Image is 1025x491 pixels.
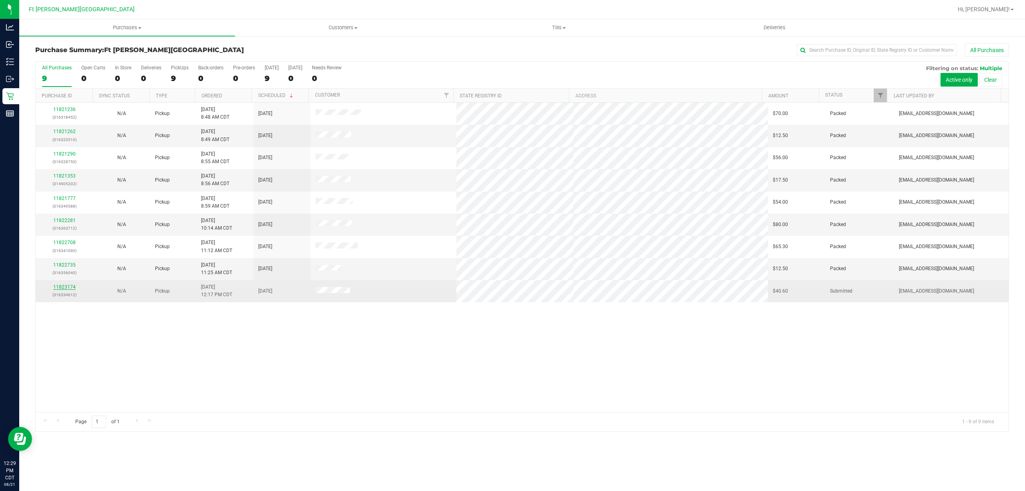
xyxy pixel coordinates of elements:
[117,155,126,160] span: Not Applicable
[773,198,788,206] span: $54.00
[899,154,974,162] span: [EMAIL_ADDRESS][DOMAIN_NAME]
[117,288,126,294] span: Not Applicable
[42,74,72,83] div: 9
[117,111,126,116] span: Not Applicable
[926,65,978,71] span: Filtering on status:
[171,74,189,83] div: 9
[830,265,846,273] span: Packed
[956,416,1001,428] span: 1 - 9 of 9 items
[258,93,295,98] a: Scheduled
[53,107,76,112] a: 11821236
[117,266,126,271] span: Not Applicable
[155,176,170,184] span: Pickup
[899,221,974,228] span: [EMAIL_ADDRESS][DOMAIN_NAME]
[117,244,126,249] span: Not Applicable
[81,74,105,83] div: 0
[104,46,244,54] span: Ft [PERSON_NAME][GEOGRAPHIC_DATA]
[40,224,88,232] p: (316363712)
[6,92,14,100] inline-svg: Retail
[899,132,974,139] span: [EMAIL_ADDRESS][DOMAIN_NAME]
[258,154,272,162] span: [DATE]
[288,65,302,71] div: [DATE]
[768,93,788,99] a: Amount
[99,93,130,99] a: Sync Status
[980,65,1002,71] span: Multiple
[198,65,223,71] div: Back-orders
[941,73,978,87] button: Active only
[117,265,126,273] button: N/A
[53,284,76,290] a: 11823174
[258,265,272,273] span: [DATE]
[773,154,788,162] span: $56.00
[156,93,167,99] a: Type
[258,221,272,228] span: [DATE]
[258,132,272,139] span: [DATE]
[258,198,272,206] span: [DATE]
[201,106,229,121] span: [DATE] 8:48 AM CDT
[201,150,229,166] span: [DATE] 8:55 AM CDT
[825,92,842,98] a: Status
[53,262,76,268] a: 11822735
[117,199,126,205] span: Not Applicable
[899,287,974,295] span: [EMAIL_ADDRESS][DOMAIN_NAME]
[117,243,126,251] button: N/A
[265,65,279,71] div: [DATE]
[155,198,170,206] span: Pickup
[42,93,72,99] a: Purchase ID
[830,176,846,184] span: Packed
[155,110,170,117] span: Pickup
[288,74,302,83] div: 0
[68,416,126,428] span: Page of 1
[81,65,105,71] div: Open Carts
[117,221,126,228] button: N/A
[201,172,229,188] span: [DATE] 8:56 AM CDT
[40,247,88,255] p: (316341090)
[4,460,16,481] p: 12:29 PM CDT
[117,176,126,184] button: N/A
[258,287,272,295] span: [DATE]
[35,46,360,54] h3: Purchase Summary:
[965,43,1009,57] button: All Purchases
[773,176,788,184] span: $17.50
[40,113,88,121] p: (316318452)
[117,110,126,117] button: N/A
[874,89,887,102] a: Filter
[53,240,76,245] a: 11822708
[29,6,135,13] span: Ft [PERSON_NAME][GEOGRAPHIC_DATA]
[40,269,88,277] p: (316356040)
[115,74,131,83] div: 0
[117,198,126,206] button: N/A
[40,158,88,166] p: (316328750)
[4,481,16,487] p: 08/21
[899,110,974,117] span: [EMAIL_ADDRESS][DOMAIN_NAME]
[773,287,788,295] span: $40.60
[8,427,32,451] iframe: Resource center
[258,243,272,251] span: [DATE]
[198,74,223,83] div: 0
[53,129,76,134] a: 11821262
[155,221,170,228] span: Pickup
[979,73,1002,87] button: Clear
[958,6,1010,12] span: Hi, [PERSON_NAME]!
[773,265,788,273] span: $12.50
[40,180,88,188] p: (314905202)
[830,287,852,295] span: Submitted
[201,128,229,143] span: [DATE] 8:49 AM CDT
[53,173,76,179] a: 11821353
[117,154,126,162] button: N/A
[117,222,126,227] span: Not Applicable
[201,93,222,99] a: Ordered
[899,243,974,251] span: [EMAIL_ADDRESS][DOMAIN_NAME]
[201,239,232,254] span: [DATE] 11:12 AM CDT
[312,74,342,83] div: 0
[201,283,232,299] span: [DATE] 12:17 PM CDT
[773,221,788,228] span: $80.00
[773,110,788,117] span: $70.00
[773,243,788,251] span: $65.30
[830,221,846,228] span: Packed
[141,65,161,71] div: Deliveries
[117,177,126,183] span: Not Applicable
[233,65,255,71] div: Pre-orders
[40,136,88,143] p: (316323510)
[258,110,272,117] span: [DATE]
